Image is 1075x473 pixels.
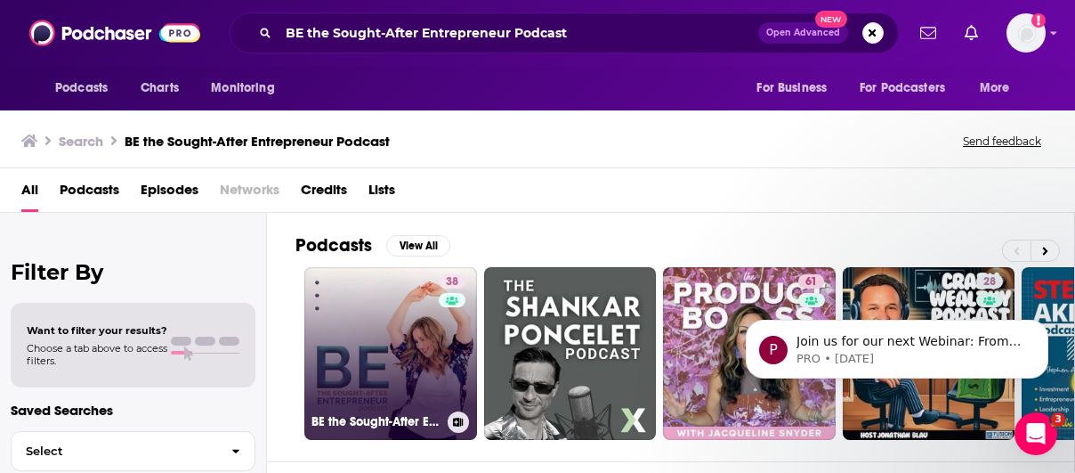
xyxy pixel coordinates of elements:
[766,29,840,37] span: Open Advanced
[446,273,458,291] span: 38
[311,414,441,429] h3: BE the Sought-After Entrepreneur Podcast
[756,76,827,101] span: For Business
[11,259,255,285] h2: Filter By
[980,76,1010,101] span: More
[295,234,372,257] h2: Podcasts
[1031,13,1046,28] svg: Add a profile image
[11,431,255,471] button: Select
[983,273,996,291] span: 28
[198,71,297,105] button: open menu
[439,274,465,289] a: 38
[27,342,167,367] span: Choose a tab above to access filters.
[21,175,38,212] a: All
[141,175,198,212] a: Episodes
[55,76,108,101] span: Podcasts
[11,402,255,419] p: Saved Searches
[663,267,836,440] a: 61
[301,175,347,212] a: Credits
[860,76,945,101] span: For Podcasters
[758,22,848,44] button: Open AdvancedNew
[843,267,1015,440] a: 28
[386,235,450,257] button: View All
[805,273,817,291] span: 61
[43,71,131,105] button: open menu
[1006,13,1046,53] img: User Profile
[1006,13,1046,53] span: Logged in as KTMSseat4
[125,133,390,150] h3: BE the Sought-After Entrepreneur Podcast
[304,267,477,440] a: 38BE the Sought-After Entrepreneur Podcast
[958,18,985,48] a: Show notifications dropdown
[798,274,824,289] a: 61
[719,282,1075,407] iframe: Intercom notifications message
[59,133,103,150] h3: Search
[1006,13,1046,53] button: Show profile menu
[1014,412,1057,455] iframe: Intercom live chat
[230,12,899,53] div: Search podcasts, credits, & more...
[129,71,190,105] a: Charts
[279,19,758,47] input: Search podcasts, credits, & more...
[211,76,274,101] span: Monitoring
[12,445,217,457] span: Select
[744,71,849,105] button: open menu
[220,175,279,212] span: Networks
[77,69,307,85] p: Message from PRO, sent 33w ago
[1051,412,1065,427] span: 3
[295,234,450,257] a: PodcastsView All
[141,76,179,101] span: Charts
[958,134,1047,149] button: Send feedback
[976,274,1003,289] a: 28
[27,324,167,337] span: Want to filter your results?
[967,71,1032,105] button: open menu
[60,175,119,212] a: Podcasts
[815,11,847,28] span: New
[848,71,971,105] button: open menu
[29,16,200,50] img: Podchaser - Follow, Share and Rate Podcasts
[913,18,943,48] a: Show notifications dropdown
[368,175,395,212] a: Lists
